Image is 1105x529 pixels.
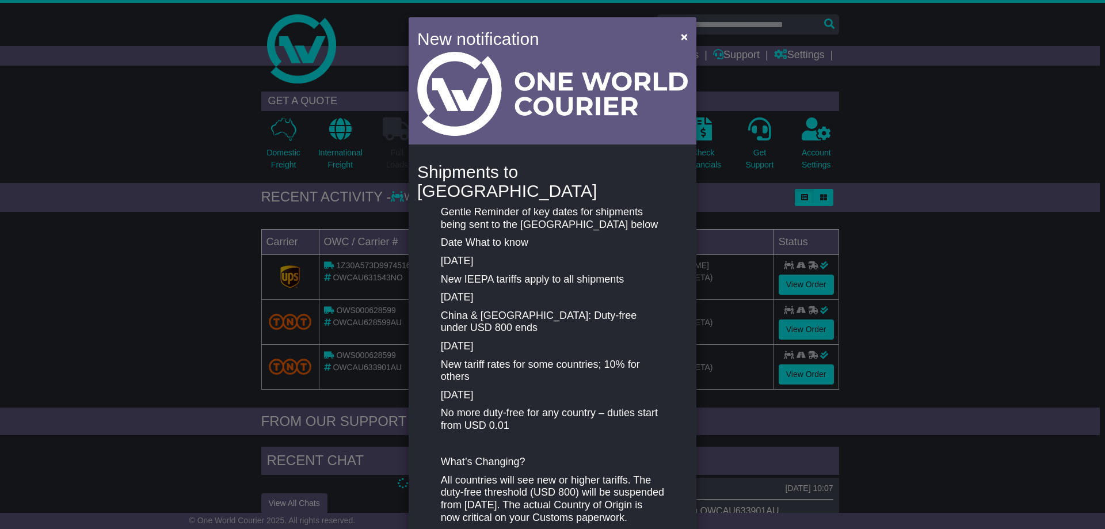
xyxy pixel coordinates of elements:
[417,26,664,52] h4: New notification
[441,237,664,249] p: Date What to know
[441,474,664,524] p: All countries will see new or higher tariffs. The duty-free threshold (USD 800) will be suspended...
[417,52,688,136] img: Light
[417,162,688,200] h4: Shipments to [GEOGRAPHIC_DATA]
[441,389,664,402] p: [DATE]
[441,273,664,286] p: New IEEPA tariffs apply to all shipments
[441,359,664,383] p: New tariff rates for some countries; 10% for others
[675,25,694,48] button: Close
[441,340,664,353] p: [DATE]
[441,310,664,334] p: China & [GEOGRAPHIC_DATA]: Duty-free under USD 800 ends
[681,30,688,43] span: ×
[441,291,664,304] p: [DATE]
[441,255,664,268] p: [DATE]
[441,456,664,469] p: What’s Changing?
[441,206,664,231] p: Gentle Reminder of key dates for shipments being sent to the [GEOGRAPHIC_DATA] below
[441,407,664,432] p: No more duty-free for any country – duties start from USD 0.01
